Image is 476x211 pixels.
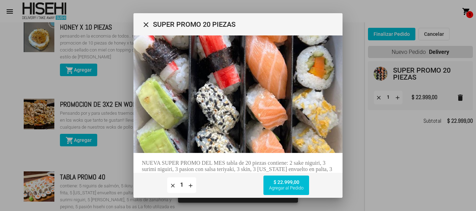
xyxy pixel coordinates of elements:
[269,185,304,191] span: Agregar al Pedido
[133,35,343,153] img: b592dd6c-ce24-4abb-add9-a11adb66b5f2.jpeg
[269,179,304,191] span: $ 22.999,00
[170,182,176,188] mat-icon: clear
[142,21,150,29] mat-icon: Cerrar
[139,17,153,31] button: Cerrar
[142,160,334,179] div: NUEVA SUPER PROMO DEL MES tabla de 20 piezas contiene: 2 sake niguiri, 3 surimi niguiri, 3 pasion...
[153,19,337,30] span: SUPER PROMO 20 PIEZAS
[187,182,194,188] mat-icon: add
[263,176,309,195] button: $ 22.999,00Agregar al Pedido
